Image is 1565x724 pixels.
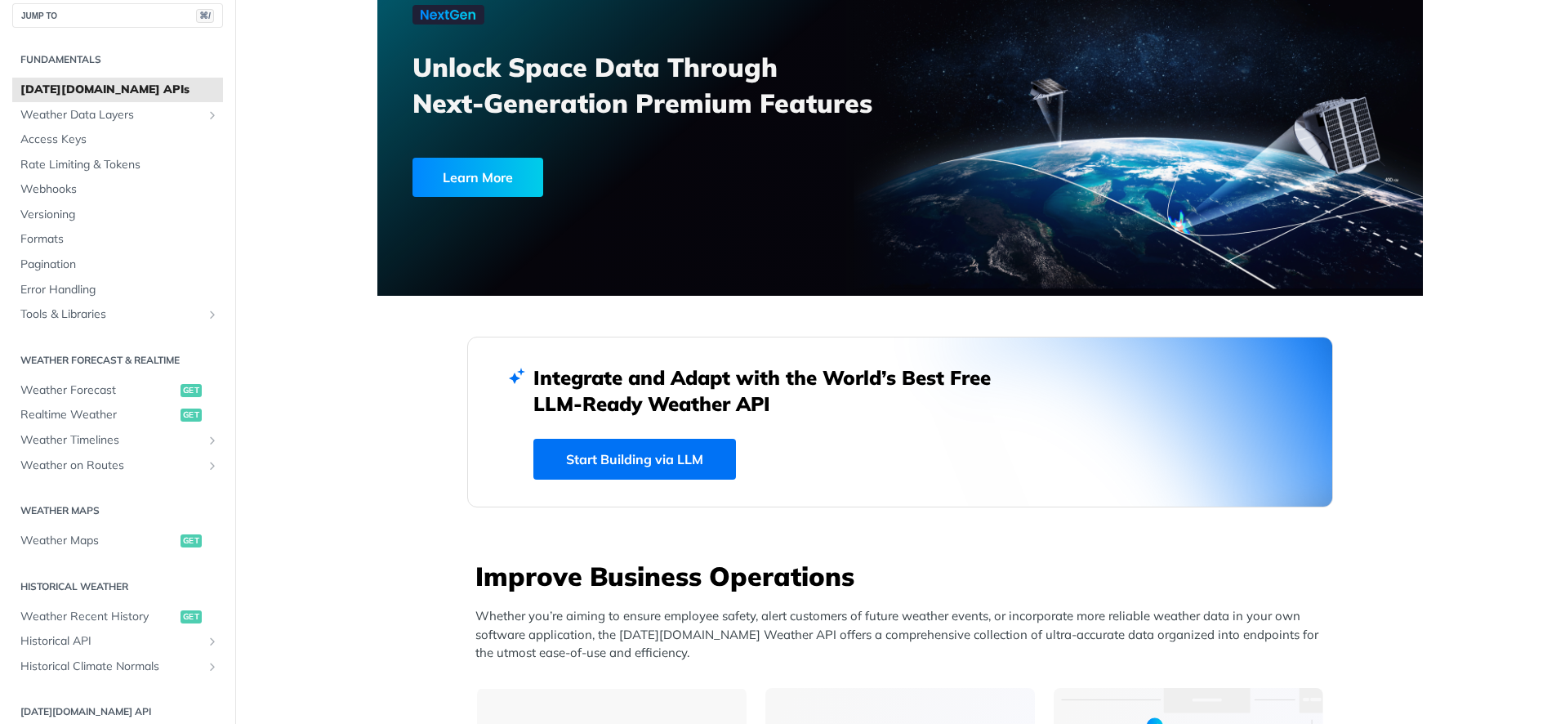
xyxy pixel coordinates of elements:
[12,704,223,719] h2: [DATE][DOMAIN_NAME] API
[12,503,223,518] h2: Weather Maps
[12,529,223,553] a: Weather Mapsget
[181,409,202,422] span: get
[12,579,223,594] h2: Historical Weather
[12,103,223,127] a: Weather Data LayersShow subpages for Weather Data Layers
[20,432,202,449] span: Weather Timelines
[12,253,223,277] a: Pagination
[20,282,219,298] span: Error Handling
[12,378,223,403] a: Weather Forecastget
[12,655,223,679] a: Historical Climate NormalsShow subpages for Historical Climate Normals
[412,158,543,197] div: Learn More
[12,3,223,28] button: JUMP TO⌘/
[20,107,202,123] span: Weather Data Layers
[206,660,219,673] button: Show subpages for Historical Climate Normals
[475,607,1333,663] p: Whether you’re aiming to ensure employee safety, alert customers of future weather events, or inc...
[20,382,176,399] span: Weather Forecast
[206,459,219,472] button: Show subpages for Weather on Routes
[20,207,219,223] span: Versioning
[12,52,223,67] h2: Fundamentals
[12,605,223,629] a: Weather Recent Historyget
[181,534,202,547] span: get
[12,203,223,227] a: Versioning
[20,181,219,198] span: Webhooks
[206,434,219,447] button: Show subpages for Weather Timelines
[12,153,223,177] a: Rate Limiting & Tokens
[20,82,219,98] span: [DATE][DOMAIN_NAME] APIs
[20,458,202,474] span: Weather on Routes
[20,533,176,549] span: Weather Maps
[181,610,202,623] span: get
[20,306,202,323] span: Tools & Libraries
[12,278,223,302] a: Error Handling
[12,353,223,368] h2: Weather Forecast & realtime
[12,428,223,453] a: Weather TimelinesShow subpages for Weather Timelines
[206,635,219,648] button: Show subpages for Historical API
[412,5,484,25] img: NextGen
[181,384,202,397] span: get
[196,9,214,23] span: ⌘/
[12,302,223,327] a: Tools & LibrariesShow subpages for Tools & Libraries
[412,158,817,197] a: Learn More
[20,609,176,625] span: Weather Recent History
[20,132,219,148] span: Access Keys
[12,127,223,152] a: Access Keys
[20,633,202,650] span: Historical API
[475,558,1333,594] h3: Improve Business Operations
[20,257,219,273] span: Pagination
[12,629,223,654] a: Historical APIShow subpages for Historical API
[20,407,176,423] span: Realtime Weather
[533,439,736,480] a: Start Building via LLM
[12,403,223,427] a: Realtime Weatherget
[206,109,219,122] button: Show subpages for Weather Data Layers
[12,78,223,102] a: [DATE][DOMAIN_NAME] APIs
[20,231,219,248] span: Formats
[12,227,223,252] a: Formats
[206,308,219,321] button: Show subpages for Tools & Libraries
[20,157,219,173] span: Rate Limiting & Tokens
[12,177,223,202] a: Webhooks
[12,454,223,478] a: Weather on RoutesShow subpages for Weather on Routes
[533,364,1015,417] h2: Integrate and Adapt with the World’s Best Free LLM-Ready Weather API
[412,49,918,121] h3: Unlock Space Data Through Next-Generation Premium Features
[20,659,202,675] span: Historical Climate Normals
